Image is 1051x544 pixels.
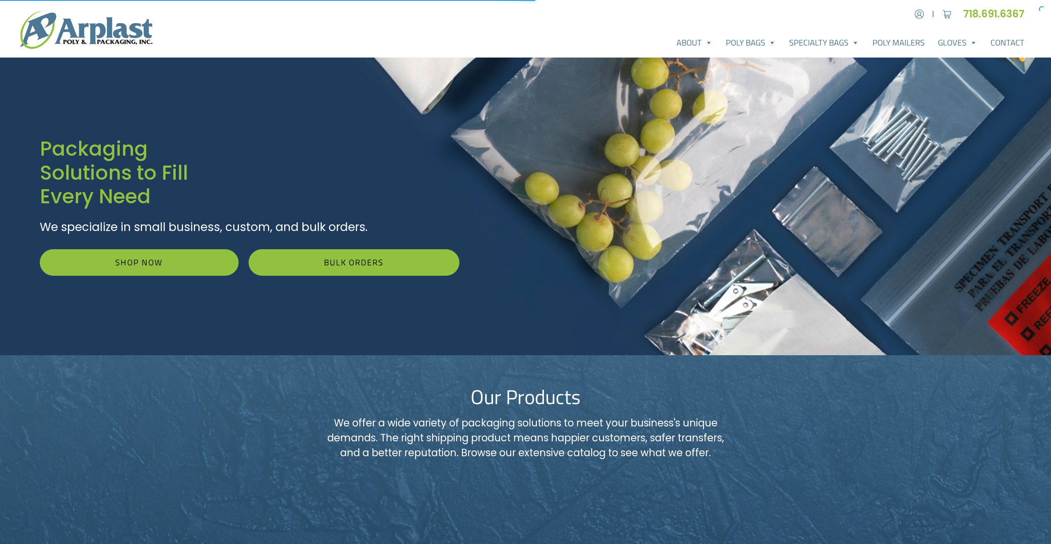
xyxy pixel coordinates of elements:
[963,7,1031,21] a: 718.691.6367
[257,385,794,409] h2: Our Products
[40,219,459,236] p: We specialize in small business, custom, and bulk orders.
[20,11,152,49] img: logo
[866,34,931,51] a: Poly Mailers
[984,34,1031,51] a: Contact
[670,34,719,51] a: About
[931,34,984,51] a: Gloves
[324,416,727,460] p: We offer a wide variety of packaging solutions to meet your business's unique demands. The right ...
[40,249,239,276] a: Shop Now
[932,9,934,19] span: |
[249,249,459,276] a: Bulk Orders
[783,34,866,51] a: Specialty Bags
[719,34,783,51] a: Poly Bags
[40,137,459,209] h1: Packaging Solutions to Fill Every Need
